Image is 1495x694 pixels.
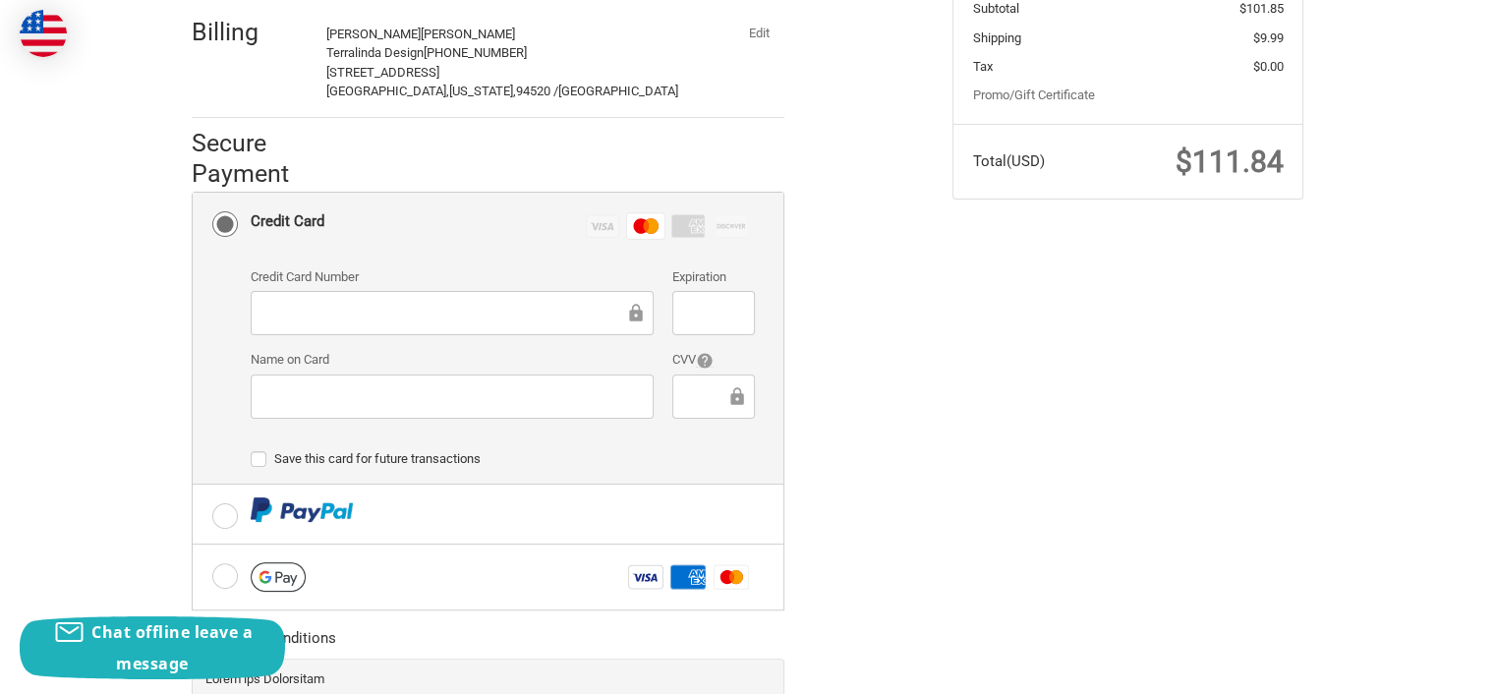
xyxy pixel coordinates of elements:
[421,27,515,41] span: [PERSON_NAME]
[973,87,1095,102] a: Promo/Gift Certificate
[1253,59,1284,74] span: $0.00
[326,65,439,80] span: [STREET_ADDRESS]
[91,621,253,674] span: Chat offline leave a message
[973,30,1021,45] span: Shipping
[192,17,307,47] h2: Billing
[326,45,424,60] span: Terralinda Design
[686,302,740,324] iframe: Secure Credit Card Frame - Expiration Date
[264,302,625,324] iframe: Secure Credit Card Frame - Credit Card Number
[251,267,654,287] label: Credit Card Number
[251,205,324,238] div: Credit Card
[20,10,67,57] img: duty and tax information for United States
[251,451,755,467] label: Save this card for future transactions
[192,128,324,190] h2: Secure Payment
[733,20,784,47] button: Edit
[449,84,516,98] span: [US_STATE],
[686,385,725,408] iframe: Secure Credit Card Frame - CVV
[672,267,754,287] label: Expiration
[251,350,654,370] label: Name on Card
[1253,30,1284,45] span: $9.99
[973,1,1019,16] span: Subtotal
[672,350,754,370] label: CVV
[1176,145,1284,179] span: $111.84
[1333,641,1495,694] iframe: Google Customer Reviews
[251,562,306,592] img: Google Pay icon
[973,152,1045,170] span: Total (USD)
[326,84,449,98] span: [GEOGRAPHIC_DATA],
[558,84,678,98] span: [GEOGRAPHIC_DATA]
[1239,1,1284,16] span: $101.85
[973,59,993,74] span: Tax
[264,385,640,408] iframe: Secure Credit Card Frame - Cardholder Name
[20,616,285,679] button: Chat offline leave a message
[516,84,558,98] span: 94520 /
[326,27,421,41] span: [PERSON_NAME]
[251,497,354,522] img: PayPal icon
[424,45,527,60] span: [PHONE_NUMBER]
